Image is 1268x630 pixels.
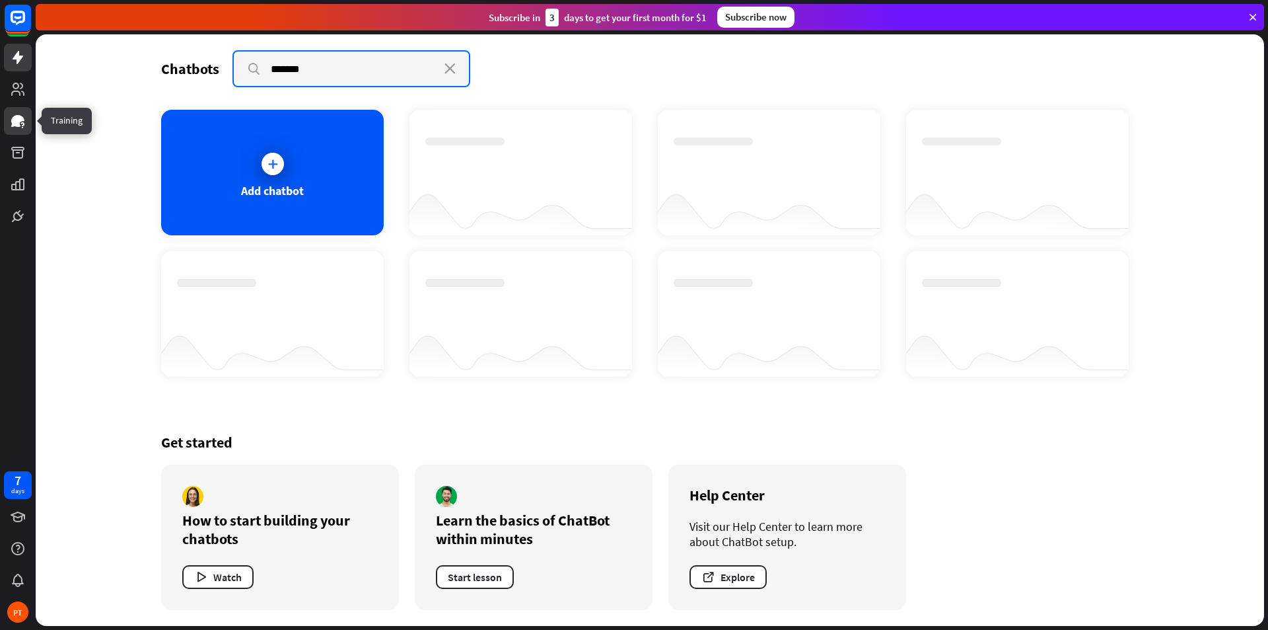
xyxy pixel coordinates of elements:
i: close [444,63,456,74]
button: Open LiveChat chat widget [11,5,50,45]
div: Visit our Help Center to learn more about ChatBot setup. [689,519,885,549]
a: 7 days [4,471,32,499]
button: Explore [689,565,767,589]
button: Watch [182,565,254,589]
div: days [11,487,24,496]
div: Add chatbot [241,183,304,198]
img: author [436,486,457,507]
div: How to start building your chatbots [182,511,378,548]
div: Get started [161,433,1139,452]
img: author [182,486,203,507]
div: 3 [546,9,559,26]
button: Start lesson [436,565,514,589]
div: Chatbots [161,59,219,78]
div: PT [7,602,28,623]
div: 7 [15,475,21,487]
div: Subscribe now [717,7,794,28]
div: Learn the basics of ChatBot within minutes [436,511,631,548]
div: Help Center [689,486,885,504]
div: Subscribe in days to get your first month for $1 [489,9,707,26]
